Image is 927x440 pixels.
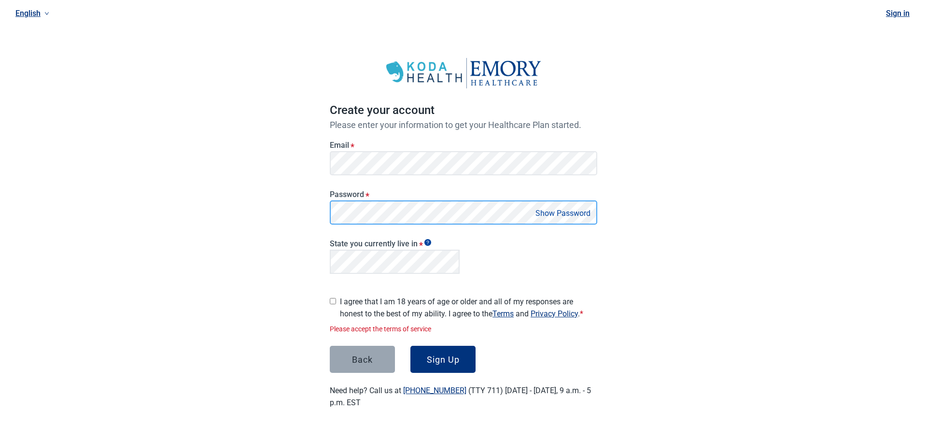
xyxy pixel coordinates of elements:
a: [PHONE_NUMBER] [403,386,466,395]
label: Need help? Call us at (TTY 711) [DATE] - [DATE], 9 a.m. - 5 p.m. EST [330,386,591,407]
main: Main content [307,15,620,432]
button: Sign Up [410,346,476,373]
label: Password [330,190,597,199]
span: Please accept the terms of service [330,324,597,334]
span: Required field [580,309,583,318]
a: Privacy Policy [531,309,578,318]
a: Sign in [886,9,910,18]
div: Sign Up [427,355,460,364]
div: Back [352,355,373,364]
p: Please enter your information to get your Healthcare Plan started. [330,120,597,130]
span: down [44,11,49,16]
span: Show tooltip [424,239,431,246]
label: State you currently live in [330,239,460,248]
button: Back [330,346,395,373]
label: I agree that I am 18 years of age or older and all of my responses are honest to the best of my a... [340,296,597,320]
a: Current language: English [12,5,53,21]
h1: Create your account [330,101,597,120]
img: Koda Health [386,58,541,88]
button: Show Password [533,207,593,220]
label: Email [330,141,597,150]
a: Terms [492,309,514,318]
